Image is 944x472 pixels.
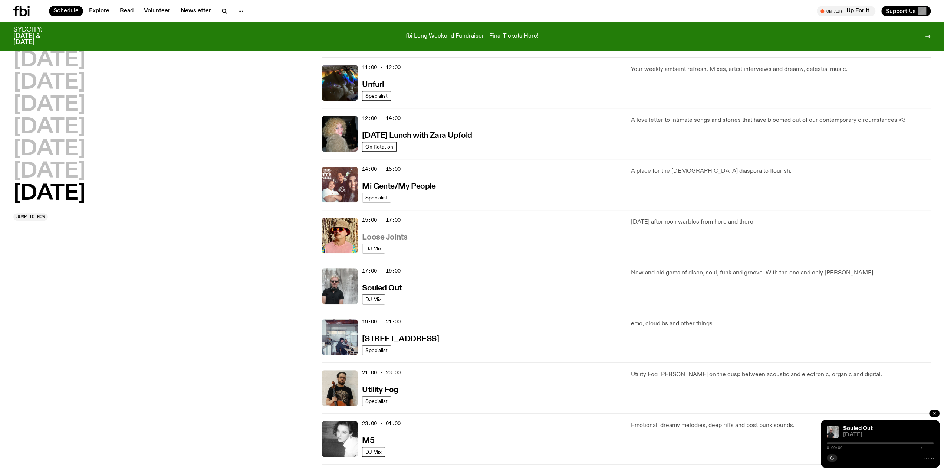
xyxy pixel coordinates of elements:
a: Specialist [362,91,391,101]
a: Souled Out [843,426,873,432]
p: A love letter to intimate songs and stories that have bloomed out of our contemporary circumstanc... [631,116,931,125]
p: A place for the [DEMOGRAPHIC_DATA] diaspora to flourish. [631,167,931,176]
a: Specialist [362,345,391,355]
button: [DATE] [13,139,85,160]
span: DJ Mix [365,297,382,302]
img: A piece of fabric is pierced by sewing pins with different coloured heads, a rainbow light is cas... [322,65,358,101]
h3: M5 [362,437,374,445]
a: [DATE] Lunch with Zara Upfold [362,130,472,140]
span: 19:00 - 21:00 [362,318,401,325]
a: Mi Gente/My People [362,181,435,191]
span: -:--:-- [918,446,934,450]
a: Loose Joints [362,232,407,241]
a: On Rotation [362,142,397,152]
span: DJ Mix [365,449,382,455]
img: Stephen looks directly at the camera, wearing a black tee, black sunglasses and headphones around... [827,426,839,438]
p: Utility Fog [PERSON_NAME] on the cusp between acoustic and electronic, organic and digital. [631,370,931,379]
h3: [DATE] Lunch with Zara Upfold [362,132,472,140]
span: 17:00 - 19:00 [362,267,401,274]
h3: Loose Joints [362,234,407,241]
p: [DATE] afternoon warbles from here and there [631,218,931,227]
a: [STREET_ADDRESS] [362,334,439,343]
a: Schedule [49,6,83,16]
a: Read [115,6,138,16]
button: Support Us [881,6,931,16]
h3: Souled Out [362,284,402,292]
button: [DATE] [13,161,85,182]
button: [DATE] [13,117,85,138]
p: Your weekly ambient refresh. Mixes, artist interviews and dreamy, celestial music. [631,65,931,74]
span: [DATE] [843,432,934,438]
span: Jump to now [16,215,45,219]
button: [DATE] [13,50,85,71]
p: fbi Long Weekend Fundraiser - Final Tickets Here! [406,33,539,40]
a: M5 [362,436,374,445]
button: Jump to now [13,213,48,221]
span: 12:00 - 14:00 [362,115,401,122]
h3: SYDCITY: [DATE] & [DATE] [13,27,61,46]
a: Souled Out [362,283,402,292]
a: Specialist [362,396,391,406]
h3: Utility Fog [362,386,398,394]
img: A black and white photo of Lilly wearing a white blouse and looking up at the camera. [322,421,358,457]
span: 14:00 - 15:00 [362,166,401,173]
h3: Mi Gente/My People [362,183,435,191]
button: [DATE] [13,72,85,93]
span: On Rotation [365,144,393,150]
img: Peter holds a cello, wearing a black graphic tee and glasses. He looks directly at the camera aga... [322,370,358,406]
a: Unfurl [362,79,384,89]
a: Volunteer [139,6,175,16]
span: Specialist [365,93,388,99]
span: Support Us [886,8,916,14]
span: DJ Mix [365,246,382,251]
span: 21:00 - 23:00 [362,369,401,376]
p: New and old gems of disco, soul, funk and groove. With the one and only [PERSON_NAME]. [631,268,931,277]
a: Explore [85,6,114,16]
img: Pat sits at a dining table with his profile facing the camera. Rhea sits to his left facing the c... [322,319,358,355]
a: Utility Fog [362,385,398,394]
button: [DATE] [13,95,85,115]
img: Tyson stands in front of a paperbark tree wearing orange sunglasses, a suede bucket hat and a pin... [322,218,358,253]
span: 11:00 - 12:00 [362,64,401,71]
a: Newsletter [176,6,216,16]
span: 15:00 - 17:00 [362,217,401,224]
span: 23:00 - 01:00 [362,420,401,427]
p: Emotional, dreamy melodies, deep riffs and post punk sounds. [631,421,931,430]
button: On AirUp For It [817,6,875,16]
span: Specialist [365,348,388,353]
img: Stephen looks directly at the camera, wearing a black tee, black sunglasses and headphones around... [322,268,358,304]
span: Specialist [365,398,388,404]
span: 0:00:00 [827,446,842,450]
img: A digital camera photo of Zara looking to her right at the camera, smiling. She is wearing a ligh... [322,116,358,152]
a: Specialist [362,193,391,202]
h3: [STREET_ADDRESS] [362,335,439,343]
span: Specialist [365,195,388,201]
button: [DATE] [13,183,85,204]
a: DJ Mix [362,447,385,457]
p: emo, cloud bs and other things [631,319,931,328]
h3: Unfurl [362,81,384,89]
a: DJ Mix [362,294,385,304]
a: DJ Mix [362,244,385,253]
